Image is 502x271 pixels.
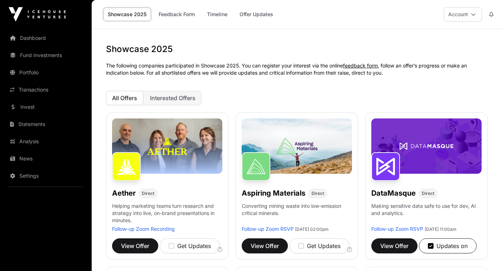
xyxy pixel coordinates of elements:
span: Direct [142,191,154,196]
button: Account [444,7,482,22]
img: DataMasque-Banner.jpg [371,118,482,174]
img: Aether-Banner.jpg [112,118,222,174]
a: Invest [6,99,86,115]
h1: Aspiring Materials [242,188,305,198]
img: DataMasque [371,152,400,181]
button: View Offer [371,238,417,253]
p: The following companies participated in Showcase 2025. You can register your interest via the onl... [106,62,488,76]
span: View Offer [121,242,149,250]
span: [DATE] 02:00pm [295,226,329,232]
p: Making sensitive data safe to use for dev, AI and analytics. [371,202,482,225]
a: Portfolio [6,65,86,80]
button: View Offer [242,238,288,253]
a: News [6,151,86,167]
img: Aspiring Materials [242,152,270,181]
a: Feedback Form [154,8,199,21]
button: View Offer [112,238,158,253]
a: Follow-up Zoom Recording [112,226,175,232]
a: Timeline [202,8,232,21]
a: Statements [6,116,86,132]
a: Follow-up Zoom RSVP [371,226,423,232]
a: Dashboard [6,30,86,46]
a: Settings [6,168,86,184]
a: Follow-up Zoom RSVP [242,226,294,232]
div: Updates on [428,242,468,250]
span: Direct [422,191,434,196]
span: Interested Offers [150,94,196,102]
a: Fund Investments [6,47,86,63]
h1: Showcase 2025 [106,43,488,55]
a: Transactions [6,82,86,98]
a: feedback form [343,62,378,69]
h1: DataMasque [371,188,416,198]
img: Aspiring-Banner.jpg [242,118,352,174]
iframe: Chat Widget [466,237,502,271]
button: Get Updates [289,238,349,253]
div: Get Updates [169,242,211,250]
button: All Offers [106,91,143,105]
img: Icehouse Ventures Logo [9,7,66,22]
span: All Offers [112,94,137,102]
span: Direct [312,191,324,196]
a: Showcase 2025 [103,8,151,21]
div: Get Updates [298,242,341,250]
img: Aether [112,152,141,181]
button: Get Updates [160,238,220,253]
button: Updates on [419,238,477,253]
p: Helping marketing teams turn research and strategy into live, on-brand presentations in minutes. [112,202,222,225]
button: Interested Offers [144,91,202,105]
span: View Offer [380,242,409,250]
span: [DATE] 11:00am [425,226,457,232]
a: Offer Updates [235,8,278,21]
span: View Offer [251,242,279,250]
p: Converting mining waste into low-emission critical minerals. [242,202,352,225]
h1: Aether [112,188,136,198]
a: Analysis [6,134,86,149]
